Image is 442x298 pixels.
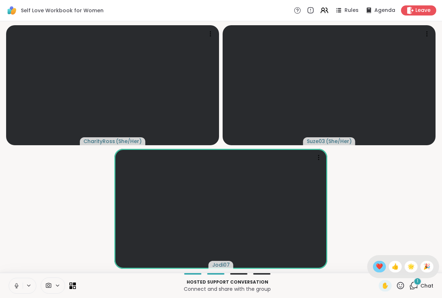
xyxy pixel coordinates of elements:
[80,279,374,285] p: Hosted support conversation
[392,262,399,271] span: 👍
[345,7,359,14] span: Rules
[417,278,418,284] span: 1
[326,138,352,145] span: ( She/Her )
[374,7,395,14] span: Agenda
[376,262,383,271] span: ❤️
[407,262,415,271] span: 🌟
[420,282,433,289] span: Chat
[212,261,230,268] span: Jodi07
[21,7,104,14] span: Self Love Workbook for Women
[83,138,115,145] span: CharityRoss
[6,4,18,17] img: ShareWell Logomark
[80,285,374,293] p: Connect and share with the group
[382,281,389,290] span: ✋
[307,138,325,145] span: Suze03
[415,7,430,14] span: Leave
[116,138,142,145] span: ( She/Her )
[423,262,430,271] span: 🎉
